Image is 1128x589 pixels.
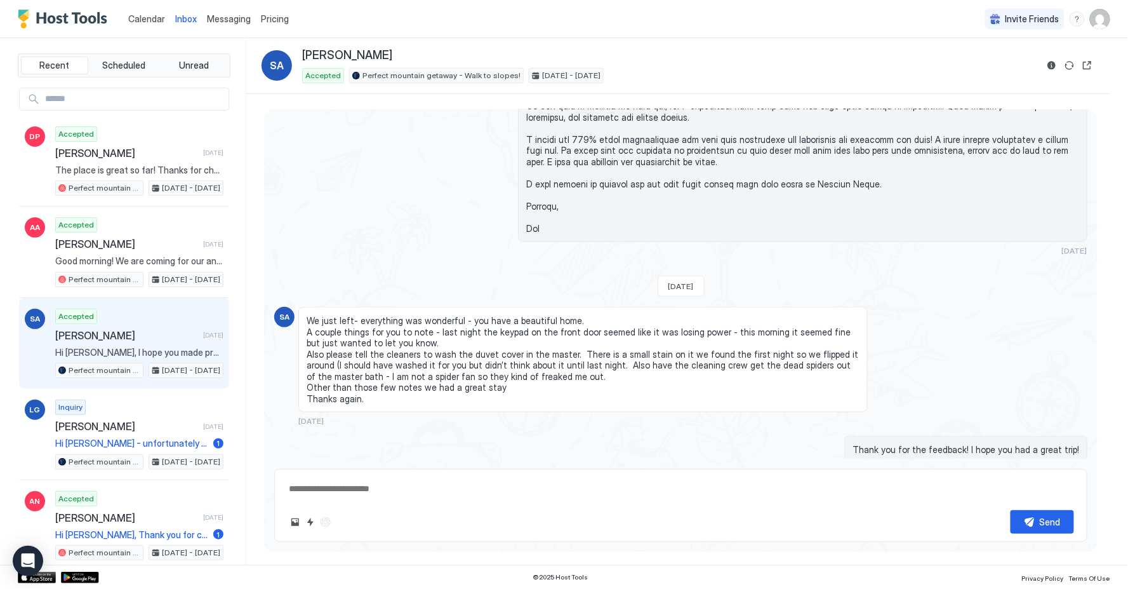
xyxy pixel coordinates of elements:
span: Calendar [128,13,165,24]
span: [DATE] [203,240,223,248]
span: We just left- everything was wonderful - you have a beautiful home. A couple things for you to no... [307,315,859,404]
span: DP [30,131,41,142]
span: [PERSON_NAME] [55,238,198,250]
span: 1 [217,530,220,539]
span: [DATE] [203,513,223,522]
span: SA [279,311,289,323]
span: [PERSON_NAME] [55,329,198,342]
span: The place is great so far! Thanks for checking in [55,165,223,176]
span: Accepted [58,128,94,140]
a: Terms Of Use [1069,571,1110,584]
input: Input Field [40,88,229,110]
span: [DATE] - [DATE] [162,182,220,194]
span: 1 [217,438,220,448]
a: Privacy Policy [1022,571,1064,584]
span: [DATE] [203,149,223,157]
span: Hi [PERSON_NAME], Thank you for choosing this property for your stay in [GEOGRAPHIC_DATA]! I am t... [55,529,208,541]
span: LG [30,404,41,416]
span: [DATE] [668,281,694,291]
span: Scheduled [103,60,146,71]
span: [DATE] - [DATE] [542,70,600,81]
span: Accepted [58,219,94,231]
button: Reservation information [1044,58,1059,73]
span: [PERSON_NAME] [55,420,198,433]
a: Calendar [128,12,165,25]
span: Good morning! We are coming for our annual family vacation to CB for skiing and snowmobiling. Tha... [55,255,223,267]
span: [PERSON_NAME] [302,48,392,63]
span: Accepted [58,311,94,322]
button: Scheduled [91,57,158,74]
span: Messaging [207,13,251,24]
button: Recent [21,57,88,74]
span: Accepted [305,70,341,81]
span: [DATE] [1062,246,1087,255]
a: Google Play Store [61,572,99,583]
span: AN [30,496,41,507]
span: Inquiry [58,402,83,413]
span: Recent [39,60,69,71]
span: Perfect mountain getaway - Walk to slopes! [69,456,140,468]
span: Perfect mountain getaway - Walk to slopes! [69,365,140,376]
span: Terms Of Use [1069,574,1110,582]
span: [DATE] [203,423,223,431]
span: Hi [PERSON_NAME], I hope you made precious memories during your stay in [GEOGRAPHIC_DATA], and th... [55,347,223,358]
a: App Store [18,572,56,583]
span: Thank you for the feedback! I hope you had a great trip! [853,444,1079,456]
span: [DATE] - [DATE] [162,456,220,468]
span: Perfect mountain getaway - Walk to slopes! [69,547,140,559]
button: Unread [160,57,227,74]
span: Invite Friends [1005,13,1059,25]
div: menu [1070,11,1085,27]
span: Privacy Policy [1022,574,1064,582]
a: Messaging [207,12,251,25]
span: [DATE] - [DATE] [162,274,220,285]
button: Upload image [288,515,303,530]
span: [DATE] [203,331,223,339]
span: Perfect mountain getaway - Walk to slopes! [69,274,140,285]
span: Inbox [175,13,197,24]
span: [PERSON_NAME] [55,147,198,159]
span: Unread [179,60,209,71]
button: Open reservation [1080,58,1095,73]
span: [DATE] [298,416,324,426]
span: SA [270,58,284,73]
span: Perfect mountain getaway - Walk to slopes! [362,70,521,81]
span: AA [30,222,40,233]
span: Perfect mountain getaway - Walk to slopes! [69,182,140,194]
button: Send [1011,510,1074,534]
span: [DATE] - [DATE] [162,365,220,376]
button: Quick reply [303,515,318,530]
a: Host Tools Logo [18,10,113,29]
span: [DATE] - [DATE] [162,547,220,559]
div: tab-group [18,53,230,78]
span: Pricing [261,13,289,25]
span: SA [30,313,40,325]
div: Send [1040,515,1061,529]
div: Open Intercom Messenger [13,546,43,576]
span: [PERSON_NAME] [55,511,198,524]
a: Inbox [175,12,197,25]
div: User profile [1090,9,1110,29]
button: Sync reservation [1062,58,1077,73]
span: © 2025 Host Tools [533,573,588,581]
span: Hi [PERSON_NAME] - unfortunately the HOA only allows up to two dogs. Let me know if that is an op... [55,438,208,449]
span: Accepted [58,493,94,504]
